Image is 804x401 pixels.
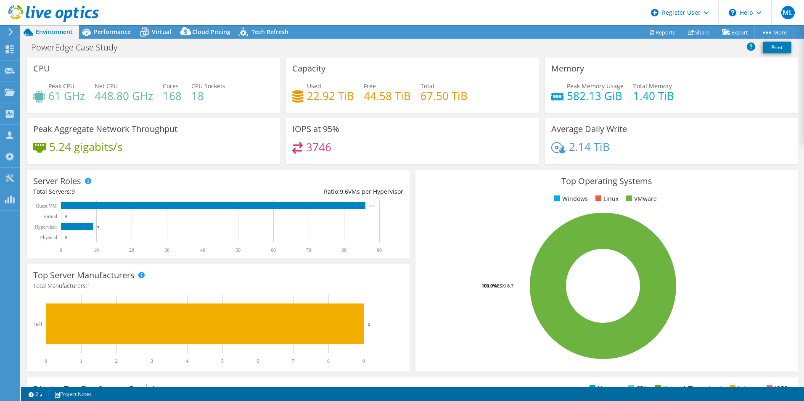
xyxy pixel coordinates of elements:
a: 2 [23,389,49,399]
span: Cloud Pricing [192,28,230,36]
span: IOPS [147,384,213,394]
h3: Top Operating Systems [422,177,792,186]
text: 1 [80,358,82,364]
text: 0 [65,235,67,240]
span: Performance [94,28,131,36]
text: 90 [377,247,382,253]
text: 5 [221,358,224,364]
text: 0 [60,247,62,253]
text: 6 [257,358,259,364]
text: 60 [271,247,276,253]
h3: IOPS at 95% [292,124,339,134]
span: 9 [71,187,75,195]
text: 70 [306,247,311,253]
text: 0 [45,358,47,364]
li: Network Throughput [653,384,722,393]
h4: 67.50 TiB [421,91,468,100]
tspan: ESXi 6.7 [497,282,513,289]
span: Cores [163,82,179,90]
text: 9 [368,322,370,327]
a: Project Notes [48,389,98,399]
span: Tech Refresh [251,28,288,36]
h3: Memory [551,64,584,73]
span: Environment [36,28,73,36]
text: 7 [292,358,294,364]
span: Total Memory [633,82,672,90]
span: Total [421,82,434,90]
li: VMware [624,194,657,203]
span: 9.6 [340,187,348,195]
h3: Capacity [292,64,325,73]
h4: 2.14 TiB [569,142,610,151]
text: 8 [327,358,330,364]
text: 30 [164,247,169,253]
span: Net CPU [95,82,118,90]
span: Virtual [152,28,171,36]
text: Virtual [43,214,58,219]
span: 1 [87,282,90,290]
h4: 22.92 TiB [307,91,354,100]
text: Guest VM [36,203,57,209]
span: Peak CPU [48,82,74,90]
li: Linux [593,194,619,203]
li: Latency [727,384,759,393]
h4: 61 GHz [48,91,85,100]
text: 80 [341,247,346,253]
tspan: 100.0% [481,282,497,289]
h4: 3746 [306,142,331,152]
text: 86 [370,204,374,208]
li: Memory [587,384,621,393]
text: 40 [200,247,205,253]
h4: 44.58 TiB [364,91,411,100]
span: Free [364,82,376,90]
a: Print [763,42,791,53]
h4: 18 [191,91,225,100]
li: IOPS [764,384,788,393]
li: Windows [552,194,588,203]
text: 20 [129,247,134,253]
text: 50 [235,247,241,253]
text: 3 [151,358,153,364]
a: More [754,26,793,39]
span: ML [781,6,795,19]
a: Reports [642,26,682,39]
svg: \n [729,9,736,16]
h1: PowerEdge Case Study [27,43,130,52]
text: Hypervisor [34,224,57,230]
span: Used [307,82,321,90]
h3: Peak Aggregate Network Throughput [33,124,177,134]
h4: 168 [163,91,182,100]
text: 9 [362,358,365,364]
div: Total Servers: [33,187,218,196]
text: 2 [115,358,118,364]
h3: Top Server Manufacturers [33,271,135,280]
h4: 582.13 GiB [567,91,624,100]
h4: 1.40 TiB [633,91,674,100]
text: Dell [33,322,42,327]
h4: Total Manufacturers: [33,281,403,290]
span: Peak Memory Usage [567,82,624,90]
a: Share [682,26,716,39]
text: Physical [40,235,57,240]
h4: 5.24 gigabits/s [49,142,122,151]
text: 4 [186,358,188,364]
li: CPU [626,384,648,393]
text: 0 [65,214,67,219]
text: 10 [94,247,99,253]
span: CPU Sockets [191,82,225,90]
h3: CPU [33,64,50,73]
a: Export [716,26,755,39]
h3: Average Daily Write [551,124,627,134]
h4: 448.80 GHz [95,91,153,100]
text: 9 [97,225,99,229]
h3: Server Roles [33,177,81,186]
div: Ratio: VMs per Hypervisor [218,187,403,196]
